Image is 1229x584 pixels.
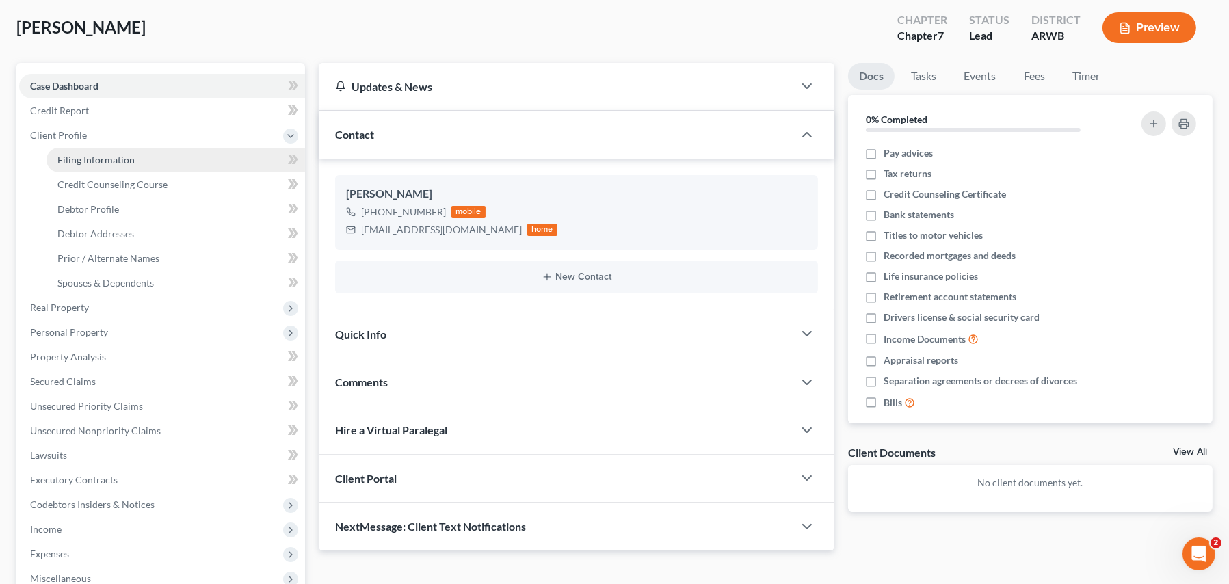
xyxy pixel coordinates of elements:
a: Spouses & Dependents [47,271,305,295]
span: Contact [335,128,374,141]
span: Debtor Profile [57,203,119,215]
div: District [1031,12,1081,28]
span: Appraisal reports [884,354,958,367]
div: Client Documents [848,445,936,460]
div: Status [969,12,1009,28]
span: Case Dashboard [30,80,98,92]
a: Filing Information [47,148,305,172]
a: Unsecured Nonpriority Claims [19,419,305,443]
div: Chapter [897,12,947,28]
span: Expenses [30,548,69,559]
span: Titles to motor vehicles [884,228,983,242]
div: Lead [969,28,1009,44]
span: Tax returns [884,167,931,181]
div: home [527,224,557,236]
span: Bills [884,396,902,410]
span: Credit Report [30,105,89,116]
button: New Contact [346,271,807,282]
span: Debtor Addresses [57,228,134,239]
span: Life insurance policies [884,269,978,283]
span: Property Analysis [30,351,106,362]
p: No client documents yet. [859,476,1202,490]
span: Prior / Alternate Names [57,252,159,264]
span: [PERSON_NAME] [16,17,146,37]
div: [PHONE_NUMBER] [361,205,446,219]
div: [PERSON_NAME] [346,186,807,202]
span: Lawsuits [30,449,67,461]
span: Pay advices [884,146,933,160]
span: 7 [938,29,944,42]
span: Filing Information [57,154,135,165]
iframe: Intercom live chat [1182,537,1215,570]
a: Property Analysis [19,345,305,369]
a: Prior / Alternate Names [47,246,305,271]
div: Chapter [897,28,947,44]
div: Updates & News [335,79,777,94]
a: Docs [848,63,895,90]
span: Comments [335,375,388,388]
a: View All [1173,447,1207,457]
span: Secured Claims [30,375,96,387]
span: Separation agreements or decrees of divorces [884,374,1077,388]
a: Secured Claims [19,369,305,394]
a: Events [953,63,1007,90]
span: NextMessage: Client Text Notifications [335,520,526,533]
a: Debtor Profile [47,197,305,222]
div: [EMAIL_ADDRESS][DOMAIN_NAME] [361,223,522,237]
span: Hire a Virtual Paralegal [335,423,447,436]
a: Case Dashboard [19,74,305,98]
strong: 0% Completed [866,114,927,125]
span: Client Profile [30,129,87,141]
span: Retirement account statements [884,290,1016,304]
span: Credit Counseling Course [57,178,168,190]
div: ARWB [1031,28,1081,44]
span: Income Documents [884,332,966,346]
span: Spouses & Dependents [57,277,154,289]
span: Client Portal [335,472,397,485]
a: Timer [1061,63,1111,90]
span: Personal Property [30,326,108,338]
button: Preview [1102,12,1196,43]
span: 2 [1211,537,1221,548]
span: Drivers license & social security card [884,310,1040,324]
span: Quick Info [335,328,386,341]
a: Fees [1012,63,1056,90]
span: Recorded mortgages and deeds [884,249,1016,263]
span: Bank statements [884,208,954,222]
span: Income [30,523,62,535]
a: Credit Report [19,98,305,123]
a: Executory Contracts [19,468,305,492]
span: Unsecured Nonpriority Claims [30,425,161,436]
span: Miscellaneous [30,572,91,584]
div: mobile [451,206,486,218]
span: Executory Contracts [30,474,118,486]
span: Unsecured Priority Claims [30,400,143,412]
a: Tasks [900,63,947,90]
a: Lawsuits [19,443,305,468]
a: Credit Counseling Course [47,172,305,197]
a: Debtor Addresses [47,222,305,246]
a: Unsecured Priority Claims [19,394,305,419]
span: Real Property [30,302,89,313]
span: Credit Counseling Certificate [884,187,1006,201]
span: Codebtors Insiders & Notices [30,499,155,510]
